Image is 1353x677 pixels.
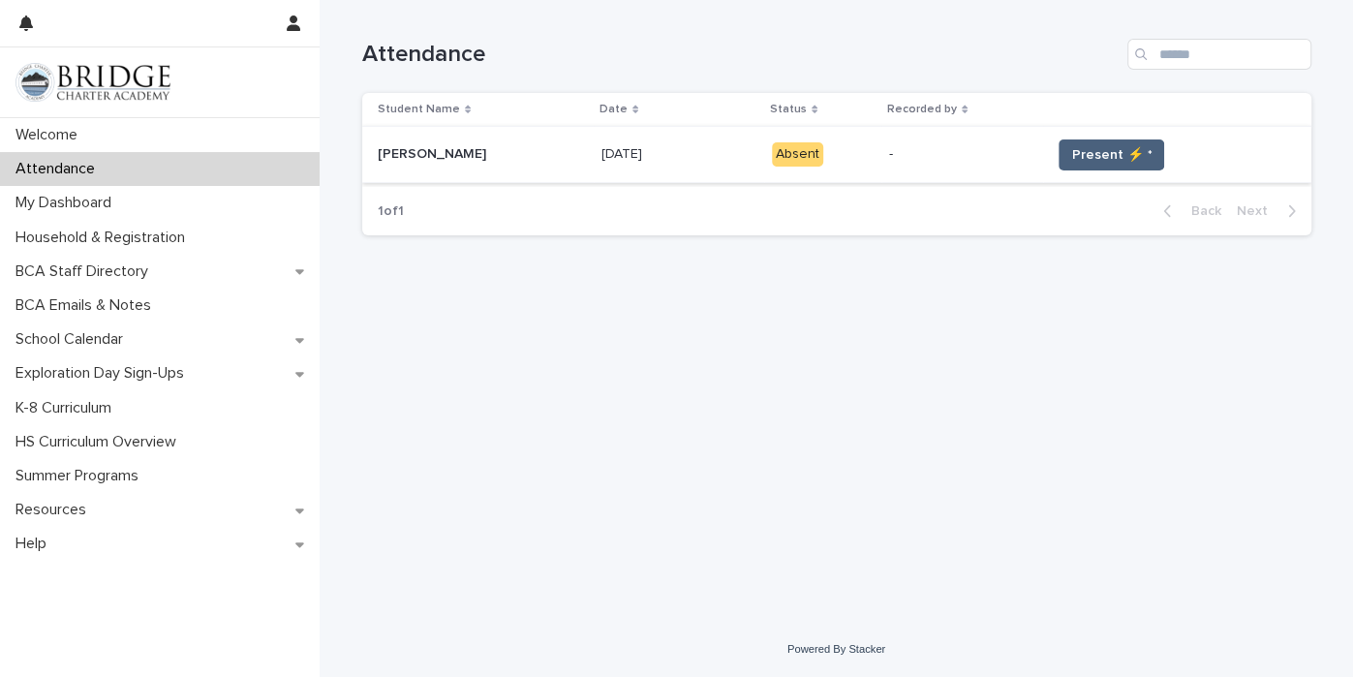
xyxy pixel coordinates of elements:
[770,99,807,120] p: Status
[1127,39,1311,70] input: Search
[8,399,127,417] p: K-8 Curriculum
[8,501,102,519] p: Resources
[378,99,460,120] p: Student Name
[600,99,628,120] p: Date
[8,364,200,383] p: Exploration Day Sign-Ups
[15,63,170,102] img: V1C1m3IdTEidaUdm9Hs0
[787,643,885,655] a: Powered By Stacker
[889,146,1036,163] p: -
[601,142,646,163] p: [DATE]
[8,160,110,178] p: Attendance
[1229,202,1311,220] button: Next
[8,126,93,144] p: Welcome
[8,433,192,451] p: HS Curriculum Overview
[362,127,1311,183] tr: [PERSON_NAME][PERSON_NAME] [DATE][DATE] Absent-Present ⚡ *
[8,229,200,247] p: Household & Registration
[362,188,419,235] p: 1 of 1
[887,99,957,120] p: Recorded by
[1148,202,1229,220] button: Back
[8,296,167,315] p: BCA Emails & Notes
[378,142,490,163] p: [PERSON_NAME]
[772,142,823,167] div: Absent
[8,330,138,349] p: School Calendar
[1059,139,1164,170] button: Present ⚡ *
[1071,145,1152,165] span: Present ⚡ *
[8,467,154,485] p: Summer Programs
[8,262,164,281] p: BCA Staff Directory
[362,41,1120,69] h1: Attendance
[1180,204,1221,218] span: Back
[1237,204,1279,218] span: Next
[8,535,62,553] p: Help
[8,194,127,212] p: My Dashboard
